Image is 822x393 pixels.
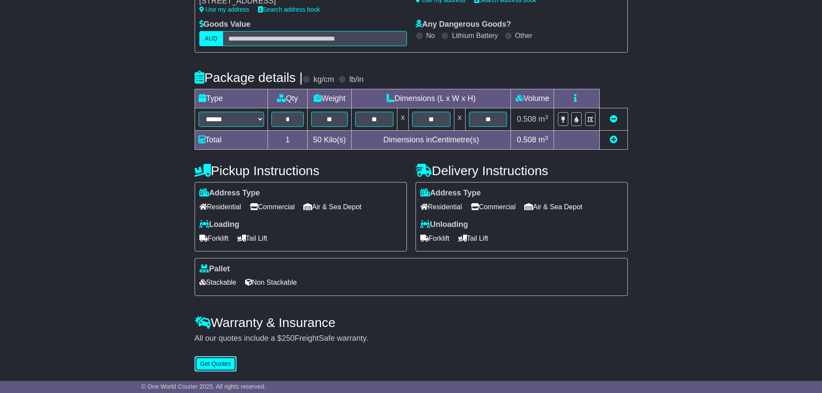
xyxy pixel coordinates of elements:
span: Commercial [250,200,295,214]
label: Other [515,31,532,40]
td: 1 [268,131,308,150]
label: AUD [199,31,224,46]
td: Type [195,89,268,108]
span: 250 [282,334,295,343]
label: kg/cm [313,75,334,85]
span: 0.508 [517,115,536,123]
span: m [539,115,548,123]
span: © One World Courier 2025. All rights reserved. [142,383,266,390]
label: Address Type [420,189,481,198]
label: Lithium Battery [452,31,498,40]
label: lb/in [349,75,363,85]
label: Address Type [199,189,260,198]
label: Unloading [420,220,468,230]
span: Tail Lift [458,232,488,245]
span: Non Stackable [245,276,297,289]
button: Get Quotes [195,356,237,371]
div: All our quotes include a $ FreightSafe warranty. [195,334,628,343]
td: Total [195,131,268,150]
sup: 3 [545,135,548,141]
span: Forklift [420,232,450,245]
h4: Pickup Instructions [195,163,407,178]
span: Residential [420,200,462,214]
label: Goods Value [199,20,251,29]
span: Air & Sea Depot [303,200,362,214]
a: Add new item [610,135,617,144]
span: Residential [199,200,241,214]
td: Weight [308,89,352,108]
span: Forklift [199,232,229,245]
span: Stackable [199,276,236,289]
label: Any Dangerous Goods? [416,20,511,29]
h4: Delivery Instructions [416,163,628,178]
td: x [454,108,465,131]
label: No [426,31,435,40]
span: Air & Sea Depot [524,200,583,214]
a: Remove this item [610,115,617,123]
a: Search address book [258,6,320,13]
span: 50 [313,135,322,144]
td: Volume [511,89,554,108]
label: Loading [199,220,239,230]
h4: Package details | [195,70,303,85]
span: m [539,135,548,144]
span: Commercial [471,200,516,214]
span: Tail Lift [237,232,268,245]
td: Qty [268,89,308,108]
span: 0.508 [517,135,536,144]
label: Pallet [199,264,230,274]
td: Dimensions (L x W x H) [352,89,511,108]
td: x [397,108,408,131]
a: Use my address [199,6,249,13]
h4: Warranty & Insurance [195,315,628,330]
td: Kilo(s) [308,131,352,150]
sup: 3 [545,114,548,120]
td: Dimensions in Centimetre(s) [352,131,511,150]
